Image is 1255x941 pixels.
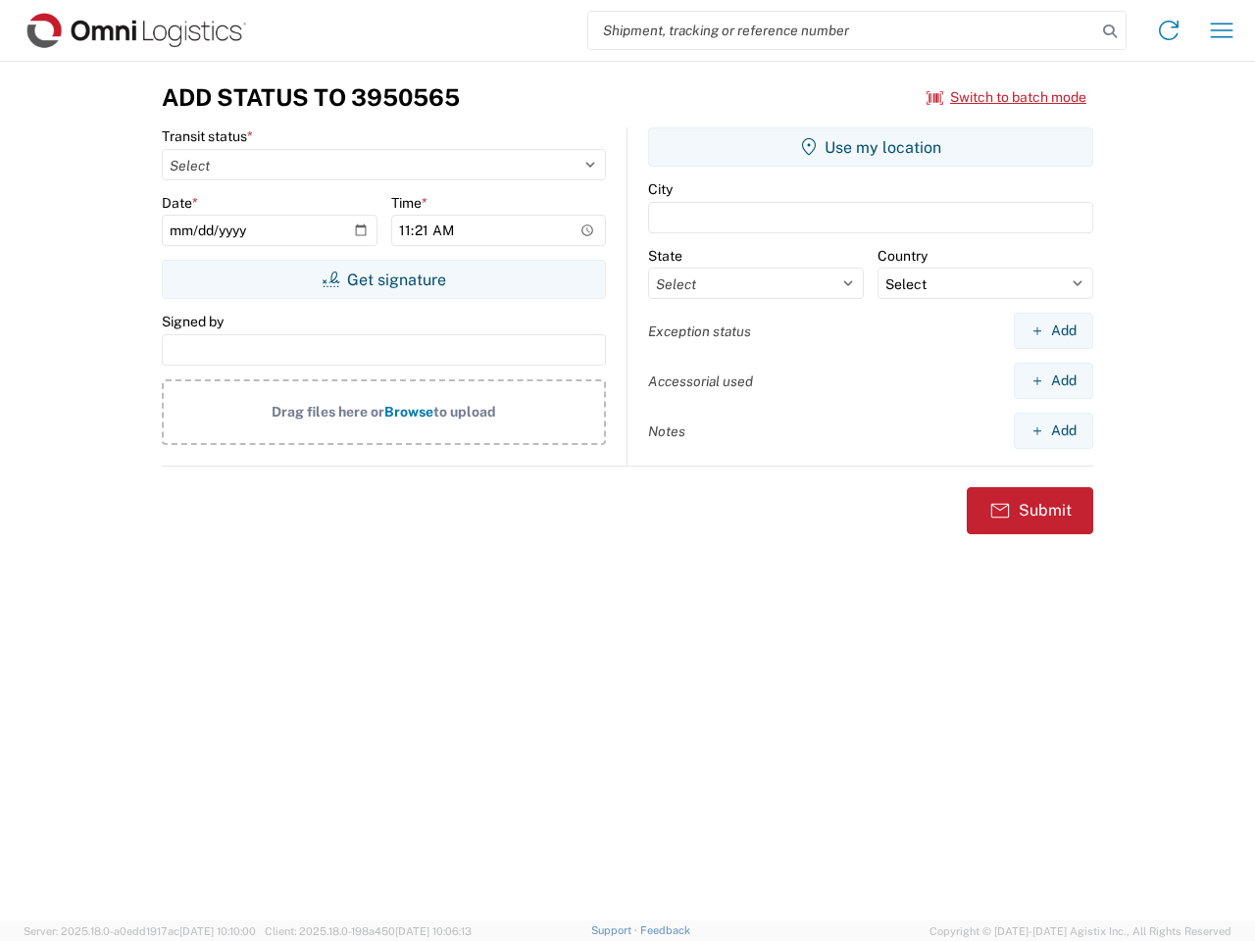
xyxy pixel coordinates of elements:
[384,404,433,420] span: Browse
[1014,413,1093,449] button: Add
[395,925,472,937] span: [DATE] 10:06:13
[648,247,682,265] label: State
[391,194,427,212] label: Time
[648,322,751,340] label: Exception status
[967,487,1093,534] button: Submit
[648,422,685,440] label: Notes
[640,924,690,936] a: Feedback
[588,12,1096,49] input: Shipment, tracking or reference number
[265,925,472,937] span: Client: 2025.18.0-198a450
[1014,313,1093,349] button: Add
[162,83,460,112] h3: Add Status to 3950565
[927,81,1086,114] button: Switch to batch mode
[162,313,224,330] label: Signed by
[648,180,673,198] label: City
[929,922,1231,940] span: Copyright © [DATE]-[DATE] Agistix Inc., All Rights Reserved
[162,260,606,299] button: Get signature
[162,194,198,212] label: Date
[24,925,256,937] span: Server: 2025.18.0-a0edd1917ac
[648,372,753,390] label: Accessorial used
[272,404,384,420] span: Drag files here or
[1014,363,1093,399] button: Add
[648,127,1093,167] button: Use my location
[433,404,496,420] span: to upload
[878,247,928,265] label: Country
[591,924,640,936] a: Support
[162,127,253,145] label: Transit status
[179,925,256,937] span: [DATE] 10:10:00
